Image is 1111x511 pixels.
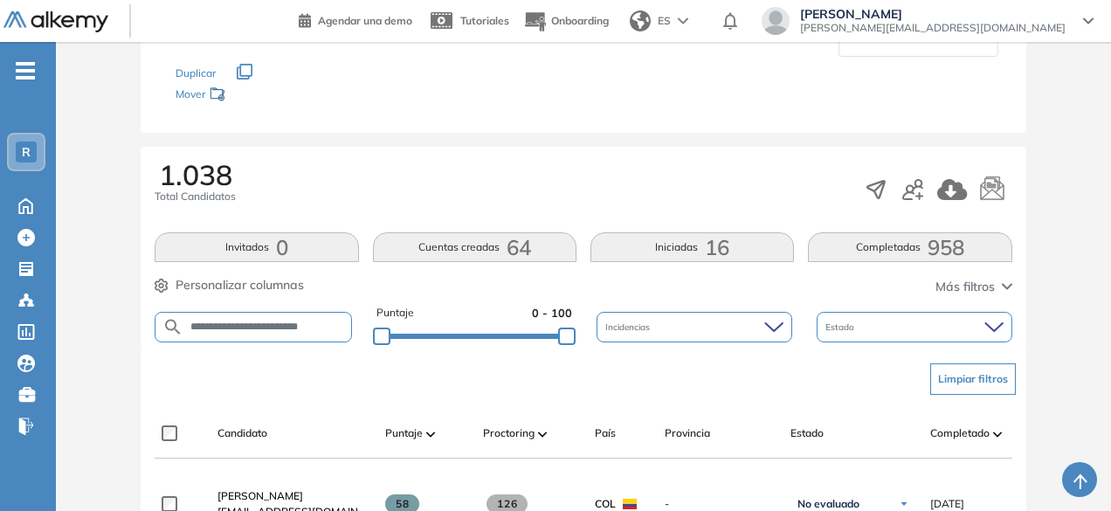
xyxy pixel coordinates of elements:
[595,425,616,441] span: País
[155,276,304,294] button: Personalizar columnas
[217,425,267,441] span: Candidato
[217,488,371,504] a: [PERSON_NAME]
[217,489,303,502] span: [PERSON_NAME]
[899,499,909,509] img: Ícono de flecha
[665,425,710,441] span: Provincia
[590,232,794,262] button: Iniciadas16
[3,11,108,33] img: Logo
[16,69,35,73] i: -
[299,9,412,30] a: Agendar una demo
[159,161,232,189] span: 1.038
[935,278,1012,296] button: Más filtros
[605,321,653,334] span: Incidencias
[426,432,435,437] img: [missing "en.ARROW_ALT" translation]
[523,3,609,40] button: Onboarding
[532,305,572,321] span: 0 - 100
[797,497,859,511] span: No evaluado
[930,425,990,441] span: Completado
[597,312,792,342] div: Incidencias
[930,363,1016,395] button: Limpiar filtros
[22,145,31,159] span: R
[800,21,1066,35] span: [PERSON_NAME][EMAIL_ADDRESS][DOMAIN_NAME]
[935,278,995,296] span: Más filtros
[373,232,576,262] button: Cuentas creadas64
[678,17,688,24] img: arrow
[538,432,547,437] img: [missing "en.ARROW_ALT" translation]
[630,10,651,31] img: world
[808,232,1011,262] button: Completadas958
[623,499,637,509] img: COL
[176,276,304,294] span: Personalizar columnas
[176,66,216,79] span: Duplicar
[825,321,858,334] span: Estado
[385,425,423,441] span: Puntaje
[658,13,671,29] span: ES
[483,425,535,441] span: Proctoring
[155,189,236,204] span: Total Candidatos
[155,232,358,262] button: Invitados0
[790,425,824,441] span: Estado
[176,79,350,112] div: Mover
[376,305,414,321] span: Puntaje
[551,14,609,27] span: Onboarding
[993,432,1002,437] img: [missing "en.ARROW_ALT" translation]
[318,14,412,27] span: Agendar una demo
[817,312,1012,342] div: Estado
[800,7,1066,21] span: [PERSON_NAME]
[162,316,183,338] img: SEARCH_ALT
[460,14,509,27] span: Tutoriales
